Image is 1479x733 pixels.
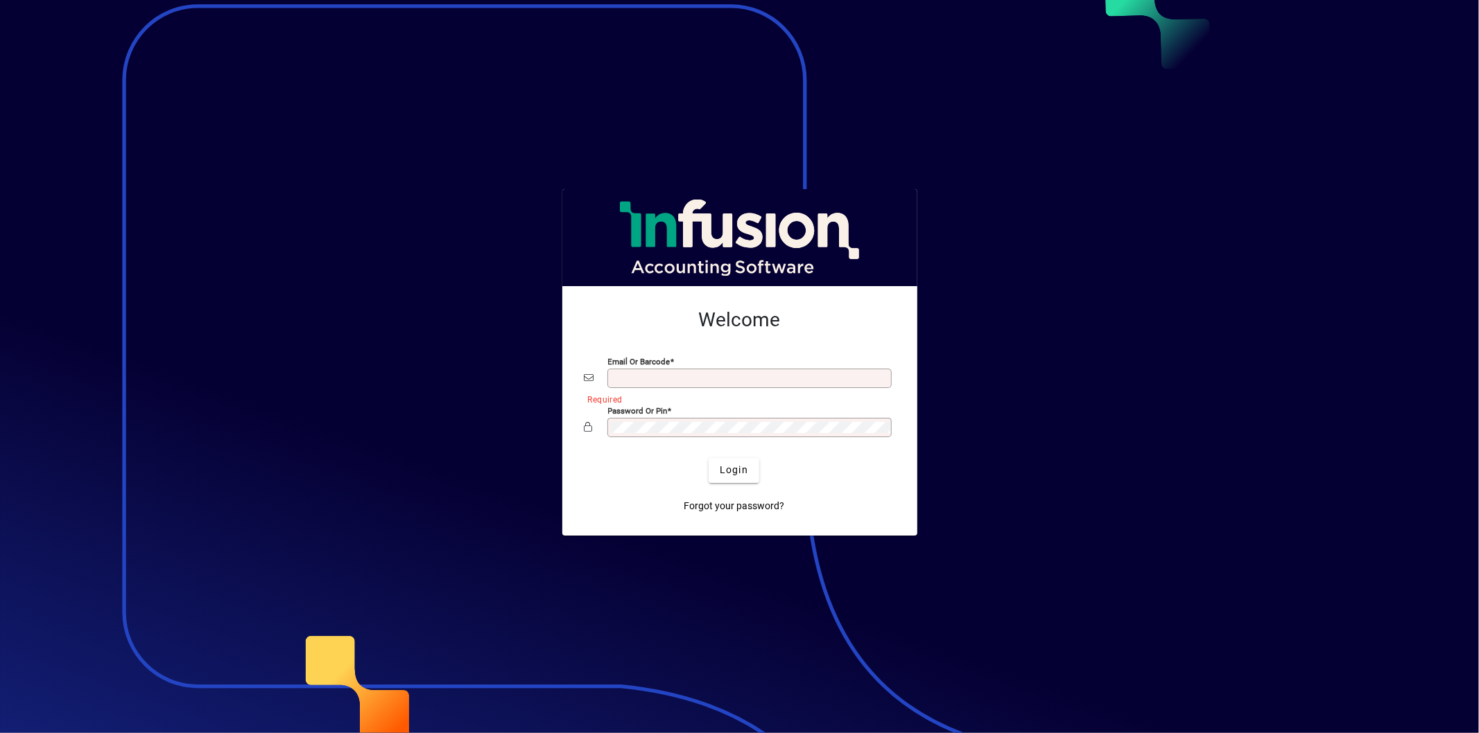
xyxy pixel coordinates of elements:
span: Login [720,463,748,477]
h2: Welcome [585,308,895,332]
span: Forgot your password? [684,499,784,513]
button: Login [709,458,759,483]
mat-label: Email or Barcode [608,356,671,366]
mat-label: Password or Pin [608,405,668,415]
a: Forgot your password? [678,494,790,519]
mat-error: Required [588,391,884,406]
